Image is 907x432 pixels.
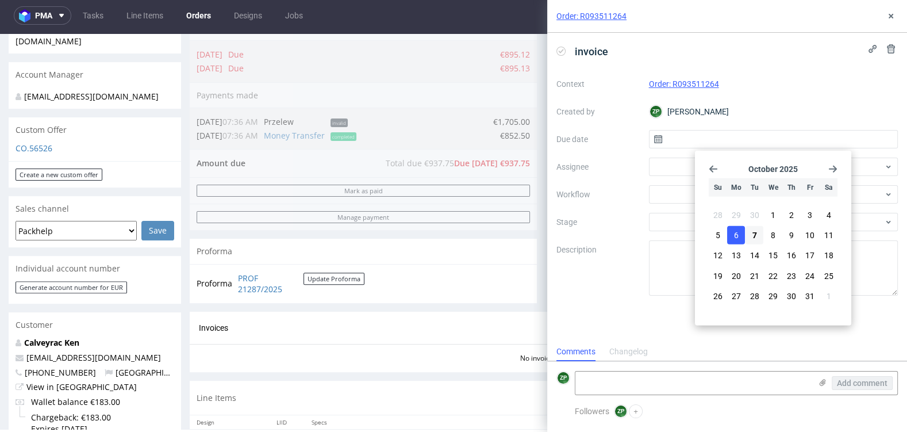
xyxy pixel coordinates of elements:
a: Orders [179,6,218,25]
button: Sat Oct 04 2025 [820,206,837,224]
th: LIID [270,381,305,396]
span: 30 [787,290,796,301]
input: Type to create new task [560,138,889,156]
a: Create a new custom offer [16,135,102,147]
button: Sun Oct 12 2025 [709,246,727,265]
a: Tasks [76,6,110,25]
span: 27 [732,290,741,301]
button: Mon Oct 06 2025 [727,226,745,244]
a: Calveyrac Ken [24,303,79,314]
label: Stage [556,215,640,229]
span: 19 [713,270,722,281]
span: 4 [826,209,831,221]
button: Sat Oct 18 2025 [820,246,837,265]
div: Custom Offer [9,83,181,109]
a: Designs [227,6,269,25]
button: Thu Oct 23 2025 [783,266,801,285]
button: Send [860,39,891,55]
th: Unit price [587,381,628,396]
button: Sat Oct 11 2025 [820,226,837,244]
th: Stage [682,381,740,396]
button: Mon Oct 27 2025 [727,286,745,305]
span: 17 [805,250,814,261]
a: Order: R093511264 [649,79,719,89]
span: 20 [732,270,741,281]
label: Workflow [556,188,640,201]
a: View in [GEOGRAPHIC_DATA] [26,347,137,358]
a: View all [867,90,891,100]
span: 8 [771,230,775,241]
button: Sun Sep 28 2025 [709,206,727,224]
span: 10 [805,230,814,241]
div: Sales channel [9,162,181,188]
button: Fri Oct 10 2025 [801,226,819,244]
button: Tue Sep 30 2025 [745,206,763,224]
span: 1 [826,290,831,301]
label: Created by [556,105,640,118]
button: Tue Oct 07 2025 [745,226,763,244]
button: Fri Oct 03 2025 [801,206,819,224]
figcaption: ZP [558,372,569,384]
button: Wed Oct 15 2025 [764,246,782,265]
button: Wed Oct 01 2025 [764,206,782,224]
span: invoice [570,42,613,61]
div: No invoices yet [190,310,898,330]
button: Thu Oct 30 2025 [783,286,801,305]
th: Design [190,381,270,396]
span: Tasks [558,89,579,101]
div: Mo [727,178,745,197]
div: Customer [9,278,181,304]
span: 15 [768,250,778,261]
div: Individual account number [9,222,181,247]
button: Mon Oct 20 2025 [727,266,745,285]
span: 25 [824,270,833,281]
div: Account Manager [9,28,181,53]
button: Update Proforma [303,239,364,251]
span: 7 [752,230,757,241]
span: Invoices [199,289,228,299]
button: Sat Oct 25 2025 [820,266,837,285]
span: Wallet balance €183.00 [31,362,120,374]
span: 30 [750,209,759,221]
span: 14 [750,250,759,261]
th: Quant. [467,381,587,396]
button: Mon Sep 29 2025 [727,206,745,224]
div: Th [783,178,801,197]
small: Manage dielines [779,357,830,364]
th: Net Total [628,381,682,396]
button: Wed Oct 22 2025 [764,266,782,285]
a: Line Items [120,6,170,25]
button: Fri Oct 31 2025 [801,286,819,305]
span: 12 [713,250,722,261]
button: Fri Oct 17 2025 [801,246,819,265]
span: 22 [768,270,778,281]
button: Invoice [845,287,889,301]
th: Batch [740,381,782,396]
th: Shipment [824,381,879,396]
div: Sa [820,178,837,197]
a: Jobs [278,6,310,25]
div: We [764,178,782,197]
button: Wed Oct 29 2025 [764,286,782,305]
span: 28 [713,209,722,221]
label: Assignee [556,160,640,174]
span: 6 [734,230,739,241]
span: 31 [805,290,814,301]
img: logo [19,9,35,22]
label: Due date [556,132,640,146]
a: PROF 21287/2025 [238,239,303,261]
div: Su [709,178,727,197]
span: Followers [575,407,609,416]
div: invoice [579,112,604,126]
th: Deadline [782,381,824,396]
label: Context [556,77,640,91]
span: 29 [732,209,741,221]
span: Go forward 1 month [828,165,837,174]
span: 5 [715,230,720,241]
label: Description [556,243,640,293]
a: [EMAIL_ADDRESS][DOMAIN_NAME] [26,318,161,329]
span: 29 [768,290,778,301]
span: Invoice [850,289,885,299]
button: Thu Oct 09 2025 [783,226,801,244]
button: pma [14,6,71,25]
